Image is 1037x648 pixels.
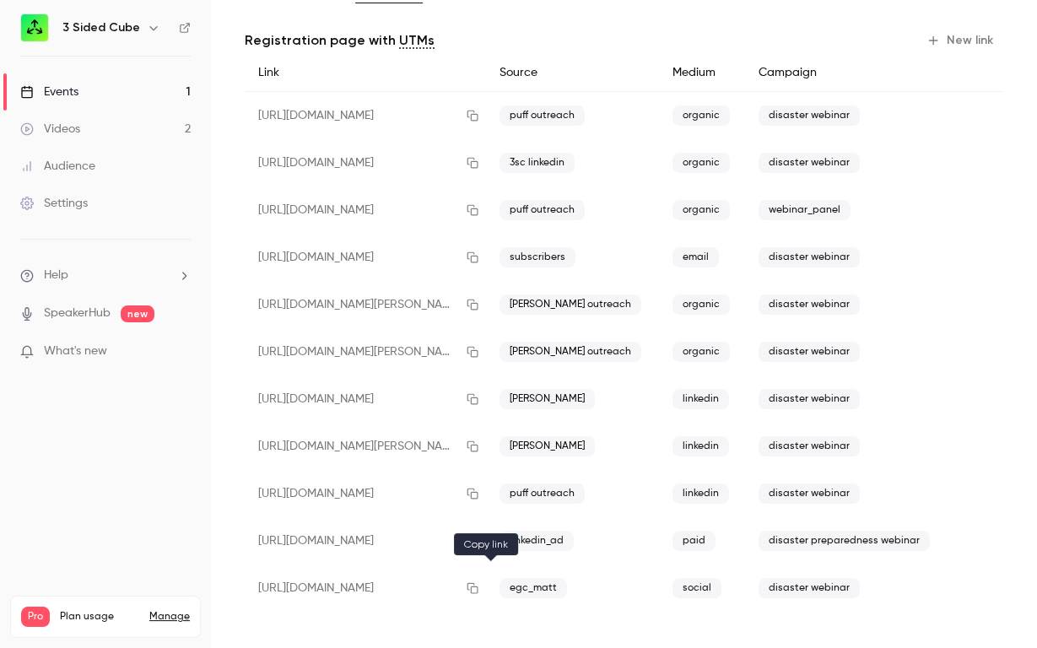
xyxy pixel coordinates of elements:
span: webinar_panel [759,200,851,220]
span: egc_matt [500,578,567,598]
span: disaster webinar [759,153,860,173]
div: [URL][DOMAIN_NAME] [245,186,486,234]
div: Settings [20,195,88,212]
span: social [672,578,721,598]
li: help-dropdown-opener [20,267,191,284]
span: Plan usage [60,610,139,624]
span: disaster webinar [759,483,860,504]
span: disaster webinar [759,105,860,126]
div: [URL][DOMAIN_NAME] [245,234,486,281]
div: [URL][DOMAIN_NAME][PERSON_NAME] [245,328,486,375]
span: [PERSON_NAME] [500,436,595,456]
div: [URL][DOMAIN_NAME] [245,375,486,423]
a: Manage [149,610,190,624]
img: 3 Sided Cube [21,14,48,41]
div: Medium [659,54,745,92]
span: puff outreach [500,200,585,220]
span: linkedin_ad [500,531,574,551]
div: [URL][DOMAIN_NAME] [245,564,486,612]
span: linkedin [672,436,729,456]
span: organic [672,153,730,173]
p: Registration page with [245,30,435,51]
div: [URL][DOMAIN_NAME][PERSON_NAME] [245,281,486,328]
a: SpeakerHub [44,305,111,322]
div: Link [245,54,486,92]
span: subscribers [500,247,575,267]
div: Events [20,84,78,100]
div: [URL][DOMAIN_NAME] [245,92,486,140]
span: organic [672,200,730,220]
span: [PERSON_NAME] [500,389,595,409]
span: puff outreach [500,483,585,504]
div: [URL][DOMAIN_NAME][PERSON_NAME] [245,423,486,470]
a: UTMs [399,30,435,51]
div: Audience [20,158,95,175]
div: Campaign [745,54,948,92]
div: [URL][DOMAIN_NAME] [245,470,486,517]
button: New link [920,27,1003,54]
div: Source [486,54,659,92]
span: organic [672,294,730,315]
span: organic [672,342,730,362]
iframe: Noticeable Trigger [170,344,191,359]
span: What's new [44,343,107,360]
div: Videos [20,121,80,138]
div: [URL][DOMAIN_NAME] [245,517,486,564]
h6: 3 Sided Cube [62,19,140,36]
span: paid [672,531,716,551]
span: Help [44,267,68,284]
span: organic [672,105,730,126]
span: 3sc linkedin [500,153,575,173]
span: linkedin [672,483,729,504]
span: Pro [21,607,50,627]
span: disaster preparedness webinar [759,531,930,551]
span: disaster webinar [759,342,860,362]
span: linkedin [672,389,729,409]
span: disaster webinar [759,294,860,315]
span: disaster webinar [759,389,860,409]
span: disaster webinar [759,578,860,598]
span: disaster webinar [759,247,860,267]
span: puff outreach [500,105,585,126]
div: [URL][DOMAIN_NAME] [245,139,486,186]
span: disaster webinar [759,436,860,456]
span: new [121,305,154,322]
span: [PERSON_NAME] outreach [500,294,641,315]
span: [PERSON_NAME] outreach [500,342,641,362]
span: email [672,247,719,267]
